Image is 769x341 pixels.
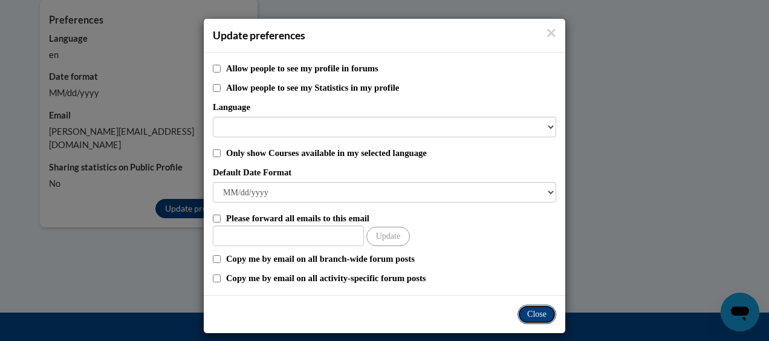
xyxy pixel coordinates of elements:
label: Please forward all emails to this email [226,212,556,225]
label: Only show Courses available in my selected language [226,146,556,160]
label: Allow people to see my profile in forums [226,62,556,75]
input: Other Email [213,226,364,246]
h4: Update preferences [213,28,556,43]
label: Language [213,100,556,114]
label: Default Date Format [213,166,556,179]
label: Allow people to see my Statistics in my profile [226,81,556,94]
